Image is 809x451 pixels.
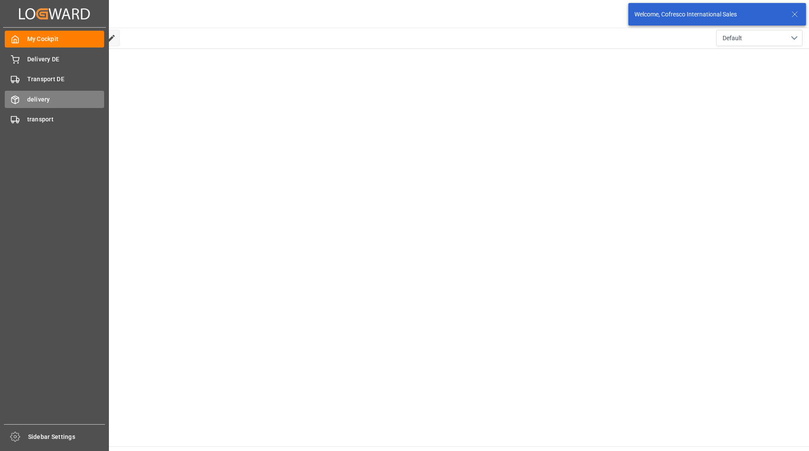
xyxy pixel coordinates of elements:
[27,115,105,124] span: transport
[28,432,105,441] span: Sidebar Settings
[634,10,783,19] div: Welcome, Cofresco International Sales
[716,30,803,46] button: open menu
[5,91,104,108] a: delivery
[27,35,105,44] span: My Cockpit
[27,75,105,84] span: Transport DE
[27,55,105,64] span: Delivery DE
[5,51,104,67] a: Delivery DE
[723,34,742,43] span: Default
[5,31,104,48] a: My Cockpit
[27,95,105,104] span: delivery
[5,111,104,128] a: transport
[5,71,104,88] a: Transport DE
